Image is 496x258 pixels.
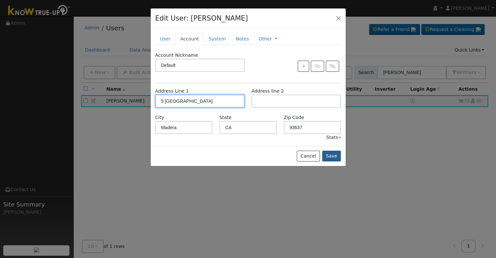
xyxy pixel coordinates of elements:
[326,61,339,72] button: Unlink Account
[155,114,164,121] label: City
[259,36,272,42] a: Other
[155,88,189,95] label: Address Line 1
[251,88,284,95] label: Address line 2
[219,114,232,121] label: State
[284,114,304,121] label: Zip Code
[204,33,231,45] a: System
[297,151,320,162] button: Cancel
[155,33,175,45] a: User
[175,33,204,45] a: Account
[311,61,324,72] button: Link Account
[231,33,254,45] a: Notes
[155,13,248,23] h4: Edit User: [PERSON_NAME]
[326,134,341,141] div: Stats
[155,52,198,59] label: Account Nickname
[322,151,341,162] button: Save
[298,61,309,72] button: Create New Account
